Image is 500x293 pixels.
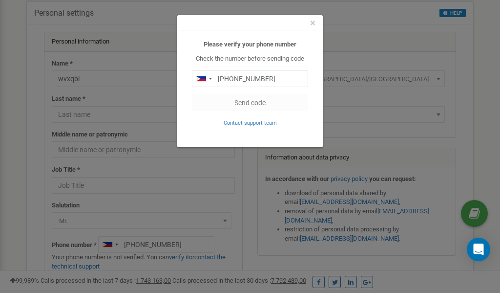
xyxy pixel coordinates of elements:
[192,94,308,111] button: Send code
[467,238,490,261] div: Open Intercom Messenger
[192,70,308,87] input: 0905 123 4567
[310,18,315,28] button: Close
[192,54,308,64] p: Check the number before sending code
[310,17,315,29] span: ×
[204,41,296,48] b: Please verify your phone number
[224,120,277,126] small: Contact support team
[192,71,215,87] div: Telephone country code
[224,119,277,126] a: Contact support team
